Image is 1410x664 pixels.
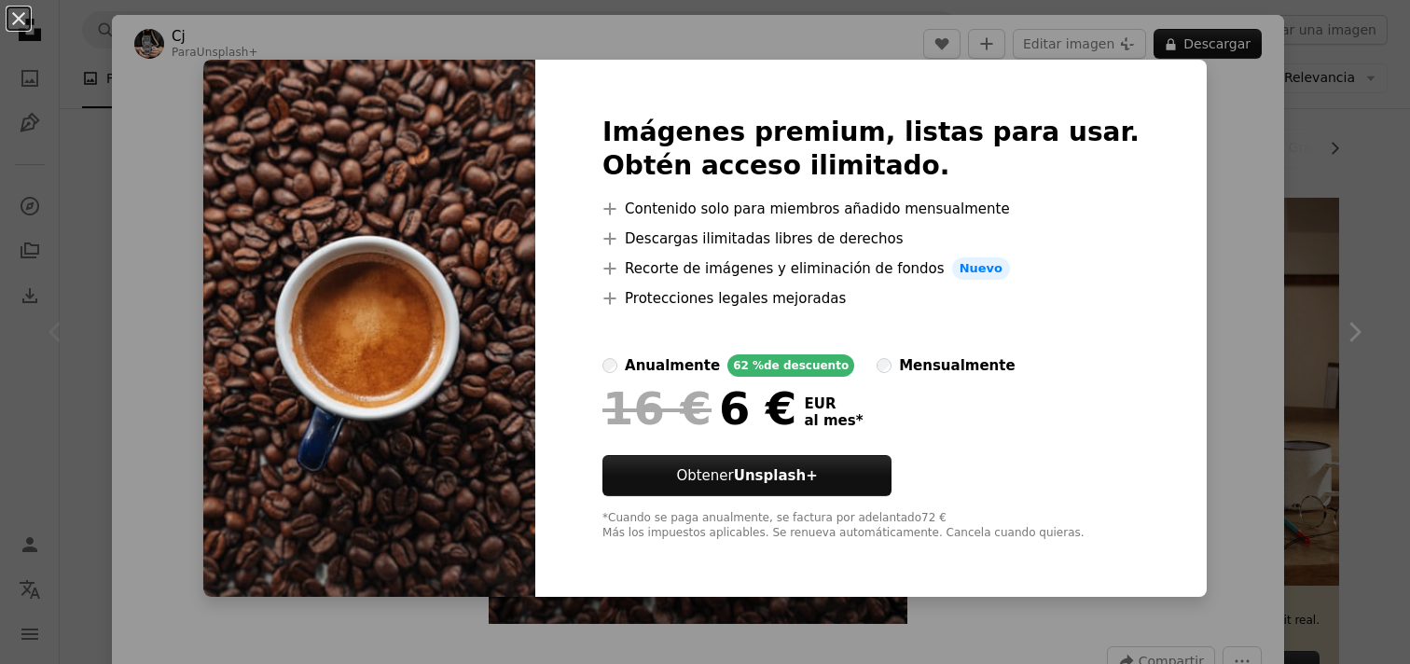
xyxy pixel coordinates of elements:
[625,354,720,377] div: anualmente
[602,455,892,496] button: ObtenerUnsplash+
[602,228,1140,250] li: Descargas ilimitadas libres de derechos
[602,257,1140,280] li: Recorte de imágenes y eliminación de fondos
[602,287,1140,310] li: Protecciones legales mejoradas
[727,354,854,377] div: 62 % de descuento
[602,198,1140,220] li: Contenido solo para miembros añadido mensualmente
[602,384,712,433] span: 16 €
[877,358,892,373] input: mensualmente
[602,511,1140,541] div: *Cuando se paga anualmente, se factura por adelantado 72 € Más los impuestos aplicables. Se renue...
[804,412,863,429] span: al mes *
[602,358,617,373] input: anualmente62 %de descuento
[602,116,1140,183] h2: Imágenes premium, listas para usar. Obtén acceso ilimitado.
[734,467,818,484] strong: Unsplash+
[952,257,1010,280] span: Nuevo
[602,384,796,433] div: 6 €
[804,395,863,412] span: EUR
[203,60,535,597] img: premium_photo-1675435644687-562e8042b9db
[899,354,1015,377] div: mensualmente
